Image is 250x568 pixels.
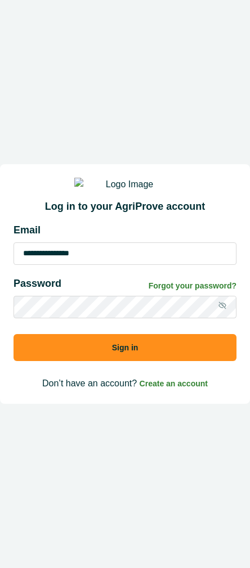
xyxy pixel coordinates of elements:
button: Sign in [14,334,236,361]
p: Email [14,223,236,238]
p: Don’t have an account? [14,377,236,390]
a: Create an account [140,378,208,388]
h2: Log in to your AgriProve account [14,200,236,214]
p: Password [14,276,61,291]
img: Logo Image [74,178,176,191]
a: Forgot your password? [149,280,236,292]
